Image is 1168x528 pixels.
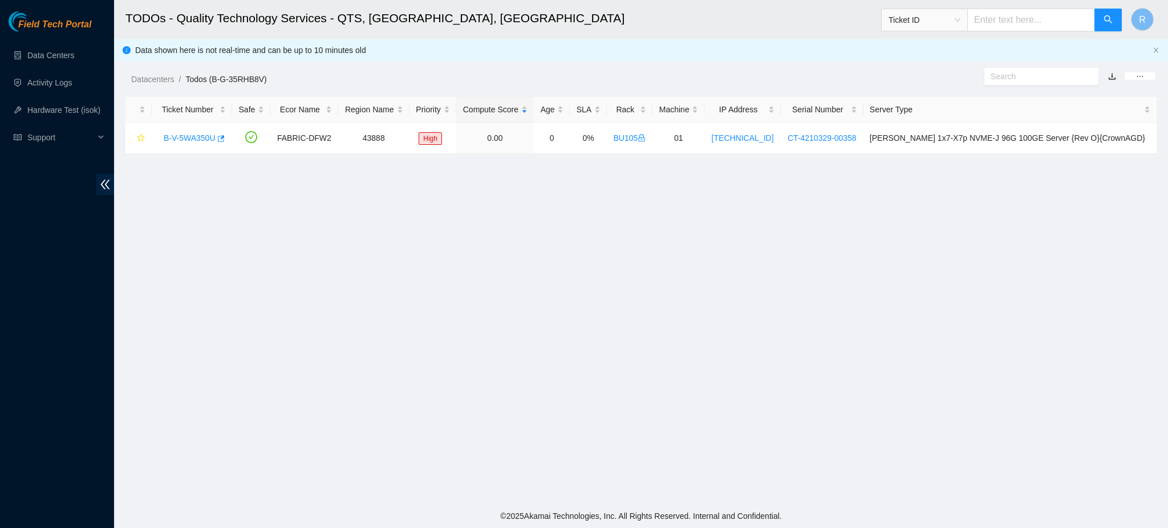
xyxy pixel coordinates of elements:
span: star [137,134,145,143]
a: Activity Logs [27,78,72,87]
span: search [1104,15,1113,26]
td: 43888 [338,123,409,154]
td: 0.00 [456,123,534,154]
td: 0 [534,123,570,154]
a: CT-4210329-00358 [788,133,857,143]
button: download [1100,67,1125,86]
a: Datacenters [131,75,174,84]
a: B-V-5WA350U [164,133,216,143]
button: close [1153,47,1159,54]
a: Data Centers [27,51,74,60]
button: star [132,129,145,147]
td: FABRIC-DFW2 [270,123,338,154]
span: check-circle [245,131,257,143]
input: Search [991,70,1083,83]
span: lock [638,134,646,142]
span: Support [27,126,95,149]
img: Akamai Technologies [9,11,58,31]
span: High [419,132,442,145]
button: search [1094,9,1122,31]
td: [PERSON_NAME] 1x7-X7p NVME-J 96G 100GE Server {Rev O}{CrownAGD} [863,123,1157,154]
span: / [179,75,181,84]
span: ellipsis [1136,72,1144,80]
span: double-left [96,174,114,195]
td: 01 [652,123,705,154]
button: R [1131,8,1154,31]
span: Ticket ID [889,11,960,29]
a: Akamai TechnologiesField Tech Portal [9,21,91,35]
td: 0% [570,123,607,154]
span: Field Tech Portal [18,19,91,30]
a: download [1108,72,1116,81]
a: [TECHNICAL_ID] [712,133,774,143]
span: read [14,133,22,141]
input: Enter text here... [967,9,1095,31]
a: BU105lock [613,133,646,143]
footer: © 2025 Akamai Technologies, Inc. All Rights Reserved. Internal and Confidential. [114,504,1168,528]
a: Hardware Test (isok) [27,105,100,115]
a: Todos (B-G-35RHB8V) [185,75,266,84]
span: R [1139,13,1146,27]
